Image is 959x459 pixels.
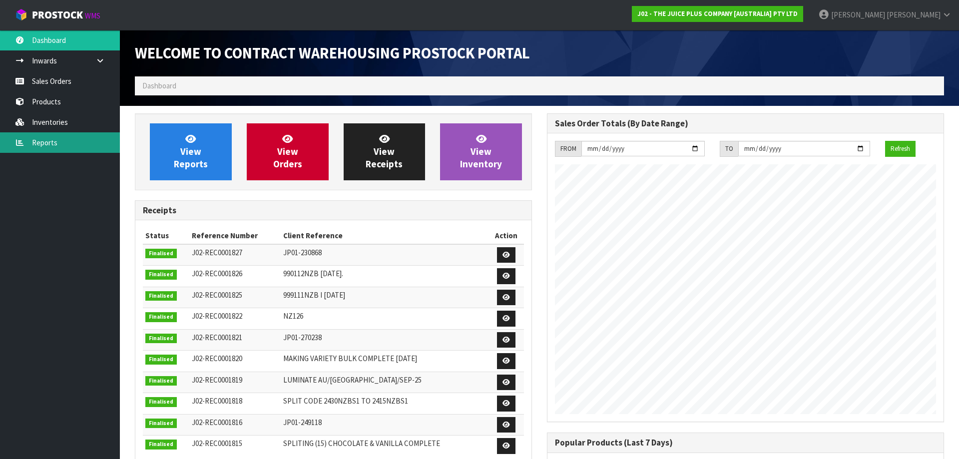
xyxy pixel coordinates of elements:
[192,248,242,257] span: J02-REC0001827
[192,290,242,300] span: J02-REC0001825
[145,270,177,280] span: Finalised
[135,43,530,62] span: Welcome to Contract Warehousing ProStock Portal
[174,133,208,170] span: View Reports
[637,9,798,18] strong: J02 - THE JUICE PLUS COMPANY [AUSTRALIA] PTY LTD
[143,228,189,244] th: Status
[555,438,936,448] h3: Popular Products (Last 7 Days)
[283,439,440,448] span: SPLITING (15) CHOCOLATE & VANILLA COMPLETE
[283,354,417,363] span: MAKING VARIETY BULK COMPLETE [DATE]
[15,8,27,21] img: cube-alt.png
[145,419,177,429] span: Finalised
[283,269,343,278] span: 990112NZB [DATE].
[283,290,345,300] span: 999111NZB I [DATE]
[143,206,524,215] h3: Receipts
[192,375,242,385] span: J02-REC0001819
[145,397,177,407] span: Finalised
[281,228,489,244] th: Client Reference
[192,439,242,448] span: J02-REC0001815
[85,11,100,20] small: WMS
[488,228,524,244] th: Action
[283,375,422,385] span: LUMINATE AU/[GEOGRAPHIC_DATA]/SEP-25
[192,418,242,427] span: J02-REC0001816
[344,123,426,180] a: ViewReceipts
[145,334,177,344] span: Finalised
[283,418,322,427] span: JP01-249118
[192,333,242,342] span: J02-REC0001821
[273,133,302,170] span: View Orders
[145,249,177,259] span: Finalised
[145,376,177,386] span: Finalised
[32,8,83,21] span: ProStock
[440,123,522,180] a: ViewInventory
[885,141,916,157] button: Refresh
[283,311,303,321] span: NZ126
[460,133,502,170] span: View Inventory
[887,10,941,19] span: [PERSON_NAME]
[831,10,885,19] span: [PERSON_NAME]
[145,291,177,301] span: Finalised
[283,333,322,342] span: JP01-270238
[192,269,242,278] span: J02-REC0001826
[145,312,177,322] span: Finalised
[192,354,242,363] span: J02-REC0001820
[283,248,322,257] span: JP01-230868
[366,133,403,170] span: View Receipts
[145,440,177,450] span: Finalised
[555,141,581,157] div: FROM
[192,311,242,321] span: J02-REC0001822
[145,355,177,365] span: Finalised
[247,123,329,180] a: ViewOrders
[189,228,281,244] th: Reference Number
[142,81,176,90] span: Dashboard
[720,141,738,157] div: TO
[283,396,408,406] span: SPLIT CODE 2430NZBS1 TO 2415NZBS1
[555,119,936,128] h3: Sales Order Totals (By Date Range)
[192,396,242,406] span: J02-REC0001818
[150,123,232,180] a: ViewReports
